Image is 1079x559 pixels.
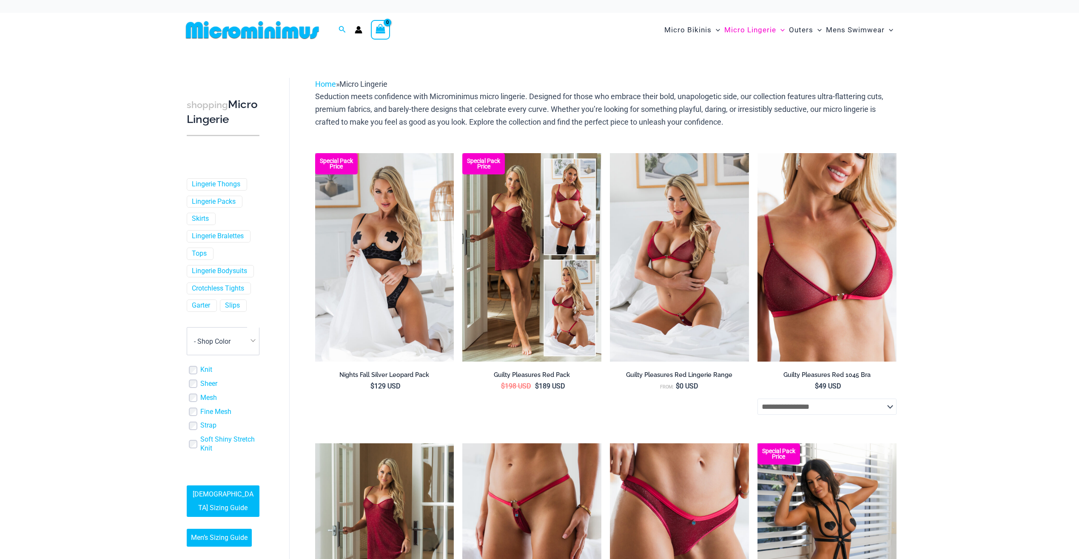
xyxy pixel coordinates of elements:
[676,382,698,390] bdi: 0 USD
[339,25,346,35] a: Search icon link
[462,371,601,382] a: Guilty Pleasures Red Pack
[187,97,259,127] h3: Micro Lingerie
[813,19,822,41] span: Menu Toggle
[664,19,712,41] span: Micro Bikinis
[200,379,217,388] a: Sheer
[724,19,776,41] span: Micro Lingerie
[194,337,231,345] span: - Shop Color
[315,80,387,88] span: »
[187,529,252,547] a: Men’s Sizing Guide
[192,267,247,276] a: Lingerie Bodysuits
[225,301,240,310] a: Slips
[501,382,505,390] span: $
[661,16,897,44] nav: Site Navigation
[192,232,244,241] a: Lingerie Bralettes
[815,382,841,390] bdi: 49 USD
[200,408,231,416] a: Fine Mesh
[192,197,236,206] a: Lingerie Packs
[187,485,259,517] a: [DEMOGRAPHIC_DATA] Sizing Guide
[610,153,749,362] img: Guilty Pleasures Red 1045 Bra 689 Micro 05
[535,382,565,390] bdi: 189 USD
[315,158,358,169] b: Special Pack Price
[339,80,387,88] span: Micro Lingerie
[315,371,454,382] a: Nights Fall Silver Leopard Pack
[712,19,720,41] span: Menu Toggle
[192,301,210,310] a: Garter
[192,214,209,223] a: Skirts
[462,153,601,362] img: Guilty Pleasures Red Collection Pack F
[722,17,787,43] a: Micro LingerieMenu ToggleMenu Toggle
[824,17,895,43] a: Mens SwimwearMenu ToggleMenu Toggle
[370,382,374,390] span: $
[315,90,897,128] p: Seduction meets confidence with Microminimus micro lingerie. Designed for those who embrace their...
[610,153,749,362] a: Guilty Pleasures Red 1045 Bra 689 Micro 05Guilty Pleasures Red 1045 Bra 689 Micro 06Guilty Pleasu...
[200,394,217,402] a: Mesh
[776,19,785,41] span: Menu Toggle
[757,153,897,362] a: Guilty Pleasures Red 1045 Bra 01Guilty Pleasures Red 1045 Bra 02Guilty Pleasures Red 1045 Bra 02
[757,153,897,362] img: Guilty Pleasures Red 1045 Bra 01
[370,382,401,390] bdi: 129 USD
[757,448,800,459] b: Special Pack Price
[610,371,749,379] h2: Guilty Pleasures Red Lingerie Range
[610,371,749,382] a: Guilty Pleasures Red Lingerie Range
[662,17,722,43] a: Micro BikinisMenu ToggleMenu Toggle
[200,421,216,430] a: Strap
[787,17,824,43] a: OutersMenu ToggleMenu Toggle
[187,100,228,110] span: shopping
[192,284,244,293] a: Crotchless Tights
[757,371,897,379] h2: Guilty Pleasures Red 1045 Bra
[182,20,322,40] img: MM SHOP LOGO FLAT
[660,384,674,390] span: From:
[789,19,813,41] span: Outers
[757,371,897,382] a: Guilty Pleasures Red 1045 Bra
[826,19,885,41] span: Mens Swimwear
[315,371,454,379] h2: Nights Fall Silver Leopard Pack
[501,382,531,390] bdi: 198 USD
[315,80,336,88] a: Home
[462,371,601,379] h2: Guilty Pleasures Red Pack
[676,382,680,390] span: $
[315,153,454,362] img: Nights Fall Silver Leopard 1036 Bra 6046 Thong 09v2
[535,382,539,390] span: $
[187,327,259,355] span: - Shop Color
[815,382,819,390] span: $
[192,249,207,258] a: Tops
[315,153,454,362] a: Nights Fall Silver Leopard 1036 Bra 6046 Thong 09v2 Nights Fall Silver Leopard 1036 Bra 6046 Thon...
[192,180,240,189] a: Lingerie Thongs
[355,26,362,34] a: Account icon link
[462,153,601,362] a: Guilty Pleasures Red Collection Pack F Guilty Pleasures Red Collection Pack BGuilty Pleasures Red...
[200,435,259,453] a: Soft Shiny Stretch Knit
[371,20,390,40] a: View Shopping Cart, empty
[462,158,505,169] b: Special Pack Price
[200,365,212,374] a: Knit
[885,19,893,41] span: Menu Toggle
